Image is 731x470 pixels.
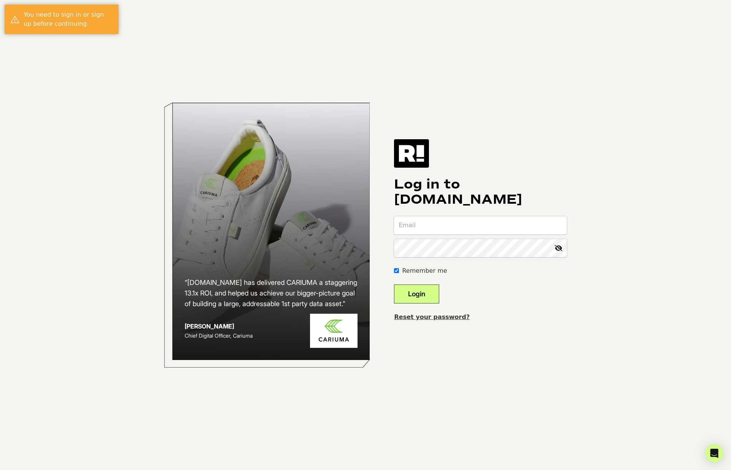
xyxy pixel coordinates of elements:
div: Open Intercom Messenger [705,444,723,462]
button: Login [394,285,439,303]
h2: “[DOMAIN_NAME] has delivered CARIUMA a staggering 13.1x ROI, and helped us achieve our bigger-pic... [185,277,358,309]
img: Cariuma [310,314,358,348]
span: Chief Digital Officer, Cariuma [185,332,253,339]
div: You need to sign in or sign up before continuing. [24,10,113,28]
strong: [PERSON_NAME] [185,322,234,330]
h1: Log in to [DOMAIN_NAME] [394,177,567,207]
label: Remember me [402,266,447,275]
a: Reset your password? [394,313,470,321]
img: Retention.com [394,139,429,167]
input: Email [394,216,567,234]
